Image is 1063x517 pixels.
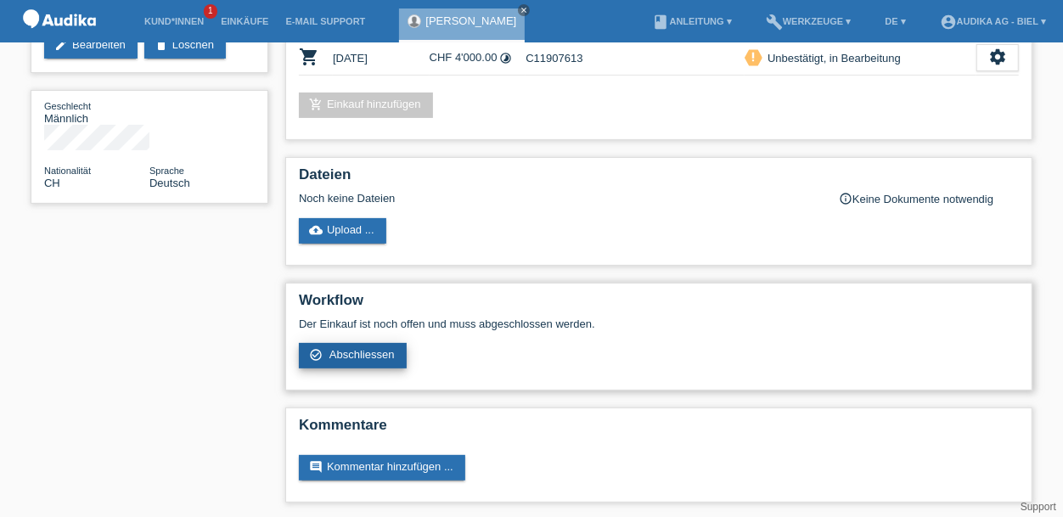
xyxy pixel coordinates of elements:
a: close [518,4,530,16]
a: deleteLöschen [144,33,226,59]
span: Sprache [149,166,184,176]
div: Noch keine Dateien [299,192,818,205]
span: Deutsch [149,177,190,189]
a: POS — MF Group [17,33,102,46]
a: Kund*innen [136,16,212,26]
i: priority_high [748,51,760,63]
i: delete [155,38,168,52]
i: info_outline [839,192,852,205]
i: close [520,6,528,14]
i: account_circle [940,14,957,31]
td: [DATE] [333,41,430,76]
i: book [653,14,670,31]
a: add_shopping_cartEinkauf hinzufügen [299,93,433,118]
span: Nationalität [44,166,91,176]
h2: Workflow [299,292,1019,318]
a: check_circle_outline Abschliessen [299,343,407,368]
i: settings [988,48,1007,66]
a: bookAnleitung ▾ [644,16,740,26]
h2: Kommentare [299,417,1019,442]
a: buildWerkzeuge ▾ [757,16,860,26]
span: Schweiz [44,177,60,189]
i: POSP00027122 [299,47,319,67]
div: Keine Dokumente notwendig [839,192,1019,205]
i: Fixe Raten (24 Raten) [500,52,513,65]
i: check_circle_outline [309,348,323,362]
a: cloud_uploadUpload ... [299,218,386,244]
a: [PERSON_NAME] [425,14,516,27]
div: Männlich [44,99,149,125]
div: Unbestätigt, in Bearbeitung [762,49,901,67]
a: account_circleAudika AG - Biel ▾ [931,16,1055,26]
a: Support [1021,501,1056,513]
a: Einkäufe [212,16,277,26]
i: edit [54,38,68,52]
i: comment [309,460,323,474]
a: editBearbeiten [44,33,138,59]
td: CHF 4'000.00 [430,41,526,76]
td: C11907613 [526,41,745,76]
span: Geschlecht [44,101,91,111]
a: commentKommentar hinzufügen ... [299,455,465,480]
span: Abschliessen [329,348,395,361]
p: Der Einkauf ist noch offen und muss abgeschlossen werden. [299,318,1019,330]
h2: Dateien [299,166,1019,192]
a: DE ▾ [876,16,914,26]
a: E-Mail Support [278,16,374,26]
span: 1 [204,4,217,19]
i: build [766,14,783,31]
i: add_shopping_cart [309,98,323,111]
i: cloud_upload [309,223,323,237]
